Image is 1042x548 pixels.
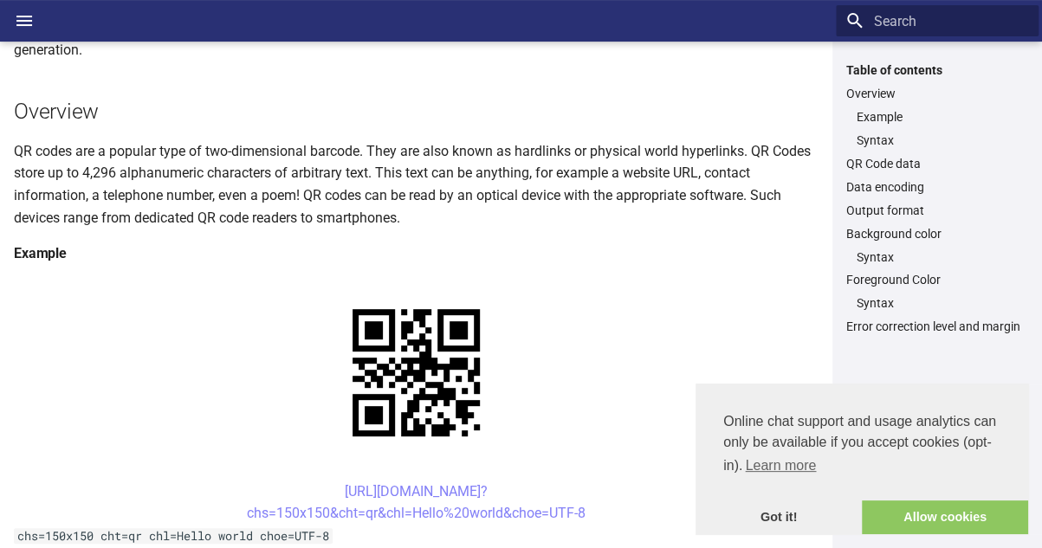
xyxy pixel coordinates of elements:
input: Search [836,5,1039,36]
label: Table of contents [836,62,1039,78]
span: Online chat support and usage analytics can only be available if you accept cookies (opt-in). [723,411,1000,479]
a: Output format [846,203,1028,218]
a: dismiss cookie message [696,500,862,535]
a: Syntax [857,132,1028,148]
nav: Foreground Color [846,295,1028,311]
a: Foreground Color [846,272,1028,287]
h2: Overview [14,96,819,126]
a: Error correction level and margin [846,319,1028,334]
div: cookieconsent [696,384,1028,534]
a: Data encoding [846,179,1028,195]
a: Overview [846,86,1028,101]
a: Example [857,109,1028,125]
a: allow cookies [862,500,1028,535]
code: chs=150x150 cht=qr chl=Hello world choe=UTF-8 [14,528,333,544]
a: Background color [846,226,1028,242]
nav: Overview [846,109,1028,148]
a: learn more about cookies [742,453,819,479]
p: QR codes are a popular type of two-dimensional barcode. They are also known as hardlinks or physi... [14,140,819,229]
h4: Example [14,242,819,265]
a: QR Code data [846,156,1028,171]
nav: Table of contents [836,62,1039,335]
a: Syntax [857,249,1028,265]
a: [URL][DOMAIN_NAME]?chs=150x150&cht=qr&chl=Hello%20world&choe=UTF-8 [247,483,586,522]
nav: Background color [846,249,1028,265]
a: Syntax [857,295,1028,311]
img: chart [322,279,510,467]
